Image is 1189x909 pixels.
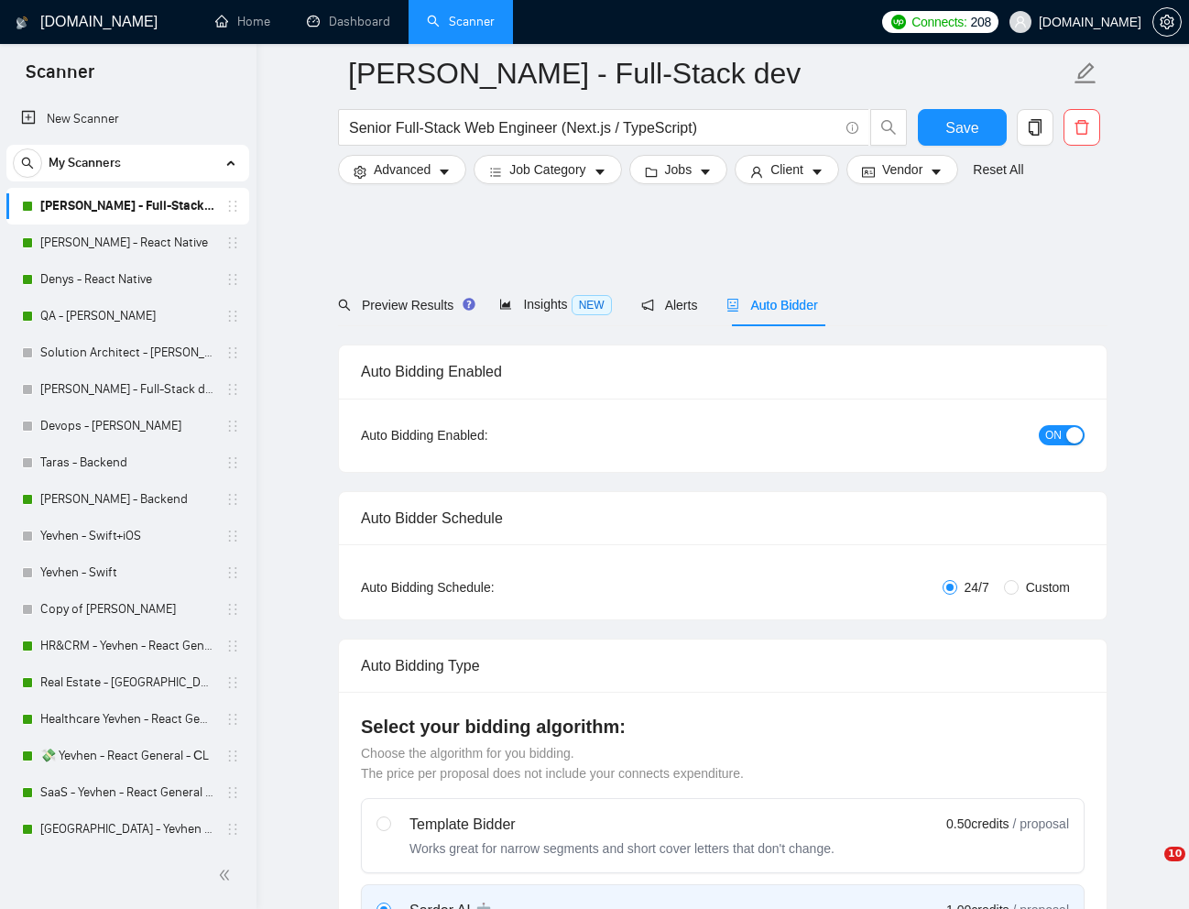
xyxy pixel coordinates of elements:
div: Template Bidder [409,814,834,836]
div: Tooltip anchor [461,296,477,312]
button: copy [1017,109,1053,146]
button: setting [1152,7,1182,37]
span: caret-down [699,165,712,179]
span: caret-down [438,165,451,179]
a: [PERSON_NAME] - React Native [40,225,214,261]
span: area-chart [499,298,512,311]
a: [GEOGRAPHIC_DATA] - Yevhen - React General - СL [40,811,214,848]
input: Search Freelance Jobs... [349,116,838,139]
span: user [750,165,763,179]
div: Auto Bidding Enabled [361,345,1085,398]
span: Custom [1019,577,1077,597]
span: holder [225,345,240,360]
span: NEW [572,295,612,315]
span: Client [770,159,803,180]
li: New Scanner [6,101,249,137]
span: search [14,157,41,170]
a: Denys - React Native [40,261,214,298]
span: idcard [862,165,875,179]
button: barsJob Categorycaret-down [474,155,621,184]
span: holder [225,565,240,580]
a: Yevhen - Swift [40,554,214,591]
span: holder [225,529,240,543]
span: notification [641,299,654,312]
a: [PERSON_NAME] - Full-Stack dev [40,371,214,408]
span: 24/7 [957,577,997,597]
iframe: Intercom live chat [1127,847,1171,891]
a: Copy of [PERSON_NAME] [40,591,214,628]
span: holder [225,382,240,397]
a: Reset All [973,159,1023,180]
span: caret-down [594,165,606,179]
a: dashboardDashboard [307,14,390,29]
span: folder [645,165,658,179]
span: setting [354,165,366,179]
img: upwork-logo.png [891,15,906,29]
span: Jobs [665,159,693,180]
button: search [870,109,907,146]
span: holder [225,785,240,800]
span: delete [1064,119,1099,136]
div: Auto Bidding Type [361,640,1085,692]
span: robot [726,299,739,312]
span: search [338,299,351,312]
a: Real Estate - [GEOGRAPHIC_DATA] - React General - СL [40,664,214,701]
span: My Scanners [49,145,121,181]
span: Auto Bidder [726,298,817,312]
a: [PERSON_NAME] - Backend [40,481,214,518]
a: Yevhen - Swift+iOS [40,518,214,554]
span: double-left [218,866,236,884]
a: setting [1152,15,1182,29]
span: holder [225,419,240,433]
span: holder [225,822,240,837]
button: search [13,148,42,178]
button: userClientcaret-down [735,155,839,184]
span: search [871,119,906,136]
span: Alerts [641,298,698,312]
div: Works great for narrow segments and short cover letters that don't change. [409,839,834,858]
div: Auto Bidding Schedule: [361,577,602,597]
a: [PERSON_NAME] - Full-Stack dev [40,188,214,225]
span: holder [225,309,240,323]
input: Scanner name... [348,50,1070,96]
a: HR&CRM - Yevhen - React General - СL [40,628,214,664]
span: Advanced [374,159,431,180]
div: Auto Bidding Enabled: [361,425,602,445]
a: New Scanner [21,101,235,137]
span: Job Category [509,159,585,180]
span: bars [489,165,502,179]
span: holder [225,602,240,617]
span: copy [1018,119,1053,136]
a: SaaS - Yevhen - React General - СL [40,774,214,811]
span: holder [225,639,240,653]
span: 0.50 credits [946,814,1009,834]
span: 10 [1164,847,1185,861]
span: 208 [971,12,991,32]
a: QA - [PERSON_NAME] [40,298,214,334]
a: Devops - [PERSON_NAME] [40,408,214,444]
span: holder [225,455,240,470]
span: caret-down [930,165,943,179]
button: idcardVendorcaret-down [846,155,958,184]
a: Taras - Backend [40,444,214,481]
a: Solution Architect - [PERSON_NAME] [40,334,214,371]
button: delete [1064,109,1100,146]
span: edit [1074,61,1097,85]
a: searchScanner [427,14,495,29]
span: holder [225,675,240,690]
a: homeHome [215,14,270,29]
span: Connects: [911,12,966,32]
button: Save [918,109,1007,146]
span: Insights [499,297,611,312]
span: Scanner [11,59,109,97]
div: Auto Bidder Schedule [361,492,1085,544]
span: holder [225,749,240,763]
button: settingAdvancedcaret-down [338,155,466,184]
span: holder [225,492,240,507]
span: Save [945,116,978,139]
span: info-circle [846,122,858,134]
button: folderJobscaret-down [629,155,728,184]
span: holder [225,199,240,214]
img: logo [16,8,28,38]
span: holder [225,272,240,287]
